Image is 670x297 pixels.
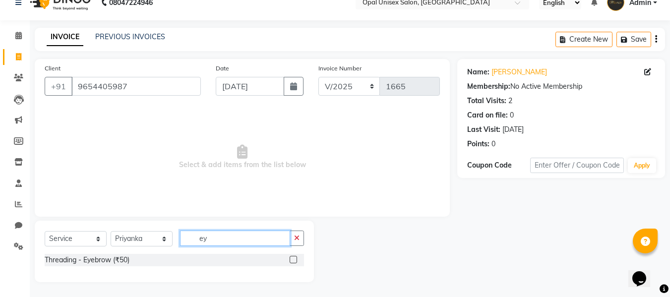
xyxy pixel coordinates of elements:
input: Search by Name/Mobile/Email/Code [71,77,201,96]
label: Invoice Number [318,64,362,73]
div: 2 [508,96,512,106]
div: Points: [467,139,489,149]
input: Search or Scan [180,231,290,246]
div: Threading - Eyebrow (₹50) [45,255,129,265]
div: Last Visit: [467,124,500,135]
div: 0 [491,139,495,149]
iframe: chat widget [628,257,660,287]
div: Name: [467,67,489,77]
div: [DATE] [502,124,524,135]
div: Total Visits: [467,96,506,106]
label: Date [216,64,229,73]
button: Apply [628,158,656,173]
a: PREVIOUS INVOICES [95,32,165,41]
div: Coupon Code [467,160,530,171]
div: No Active Membership [467,81,655,92]
div: Card on file: [467,110,508,120]
button: Create New [555,32,612,47]
span: Select & add items from the list below [45,108,440,207]
div: 0 [510,110,514,120]
button: +91 [45,77,72,96]
button: Save [616,32,651,47]
a: [PERSON_NAME] [491,67,547,77]
a: INVOICE [47,28,83,46]
input: Enter Offer / Coupon Code [530,158,624,173]
div: Membership: [467,81,510,92]
label: Client [45,64,61,73]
